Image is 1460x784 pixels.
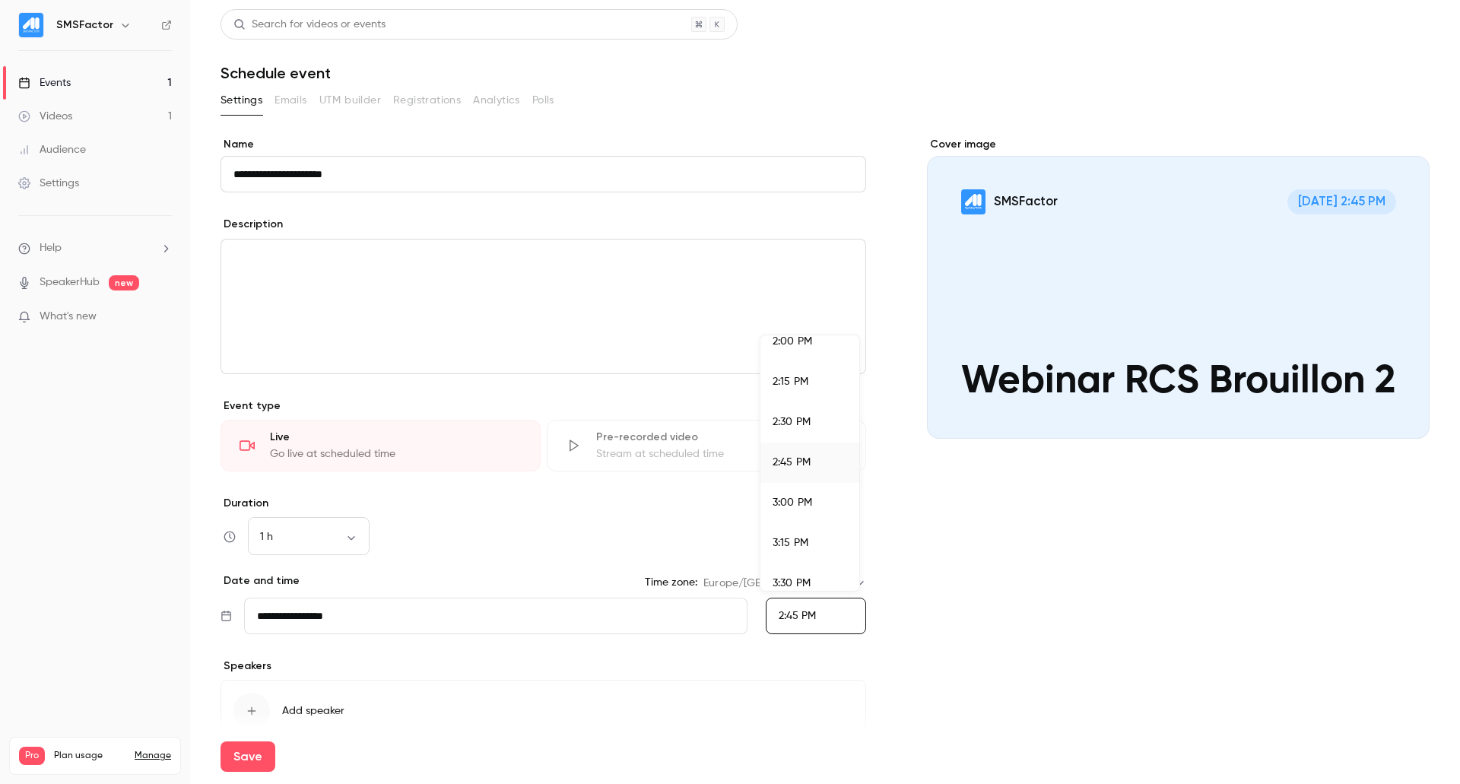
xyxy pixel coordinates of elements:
[773,336,812,347] span: 2:00 PM
[773,578,811,589] span: 3:30 PM
[773,417,811,427] span: 2:30 PM
[773,538,808,548] span: 3:15 PM
[773,497,812,508] span: 3:00 PM
[773,376,808,387] span: 2:15 PM
[773,457,811,468] span: 2:45 PM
